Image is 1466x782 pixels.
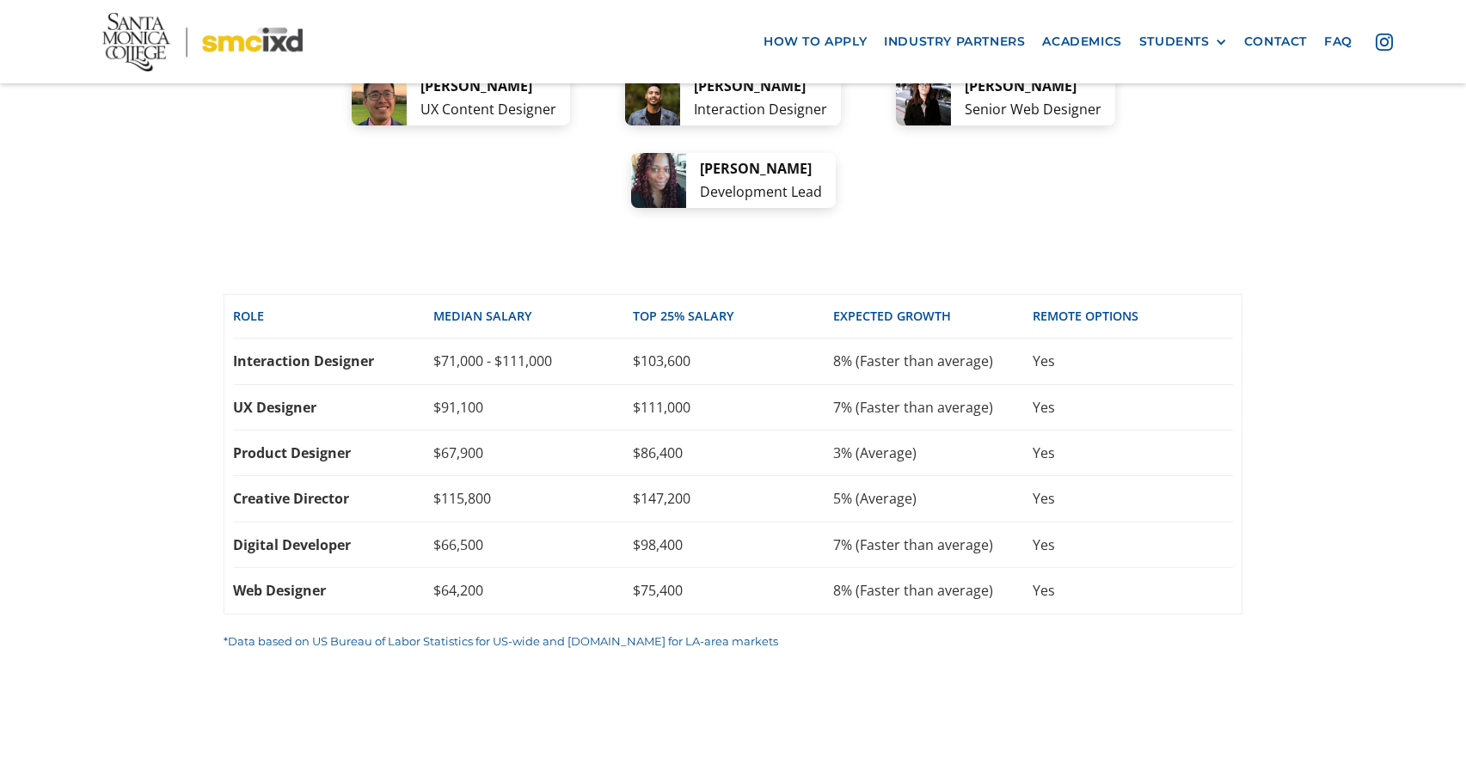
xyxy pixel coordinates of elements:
div: $115,800 [433,489,634,508]
div: Yes [1033,443,1233,462]
div: $67,900 [433,443,634,462]
div: [PERSON_NAME] [420,75,556,98]
div: $86,400 [633,443,833,462]
div: [PERSON_NAME] [700,157,822,180]
div: top 25% SALARY [633,308,833,325]
div: Interaction Designer [233,351,433,370]
div: STUDENTS [1139,34,1227,49]
div: Yes [1033,535,1233,554]
div: Yes [1033,398,1233,417]
div: Product Designer [233,443,433,462]
div: $111,000 [633,398,833,417]
div: 8% (Faster than average) [833,581,1034,600]
div: $98,400 [633,535,833,554]
div: Creative Director [233,489,433,508]
div: UX Content Designer [420,98,556,121]
div: UX Designer [233,398,433,417]
div: Yes [1033,489,1233,508]
div: Median SALARY [433,308,634,325]
div: REMOTE OPTIONS [1033,308,1233,325]
a: Academics [1034,26,1130,58]
div: 7% (Faster than average) [833,535,1034,554]
div: STUDENTS [1139,34,1210,49]
a: contact [1236,26,1316,58]
div: Development Lead [700,180,822,204]
div: 3% (Average) [833,443,1034,462]
div: $103,600 [633,351,833,370]
a: faq [1316,26,1361,58]
div: Interaction Designer [694,98,827,121]
p: *Data based on US Bureau of Labor Statistics for US-wide and [DOMAIN_NAME] for LA-area markets [224,632,1242,651]
div: [PERSON_NAME] [694,75,827,98]
a: how to apply [755,26,875,58]
a: industry partners [875,26,1034,58]
div: 7% (Faster than average) [833,398,1034,417]
div: $91,100 [433,398,634,417]
div: $71,000 - $111,000 [433,351,634,370]
div: EXPECTED GROWTH [833,308,1034,325]
div: $147,200 [633,489,833,508]
div: 5% (Average) [833,489,1034,508]
img: Santa Monica College - SMC IxD logo [102,13,303,71]
div: Role [233,308,433,325]
div: Web Designer [233,581,433,600]
div: Yes [1033,351,1233,370]
div: Yes [1033,581,1233,600]
div: $75,400 [633,581,833,600]
div: 8% (Faster than average) [833,351,1034,370]
div: $66,500 [433,535,634,554]
div: Senior Web Designer [965,98,1101,121]
div: Digital Developer [233,535,433,554]
div: [PERSON_NAME] [965,75,1101,98]
img: icon - instagram [1376,34,1393,51]
div: $64,200 [433,581,634,600]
